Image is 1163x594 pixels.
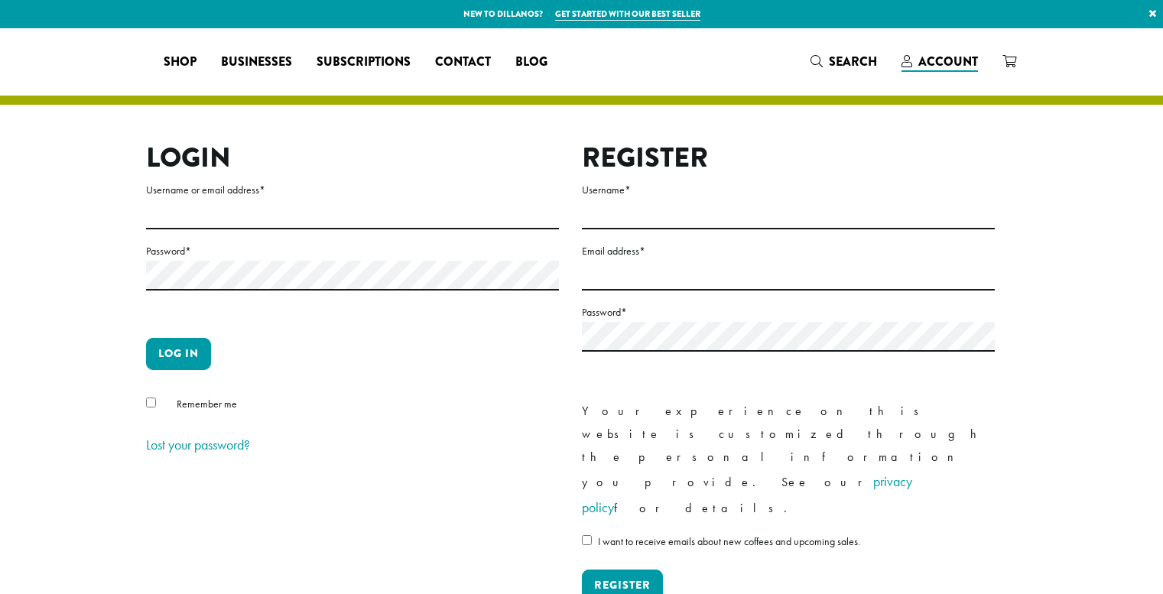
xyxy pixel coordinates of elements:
span: Shop [164,53,197,72]
label: Email address [582,242,995,261]
p: Your experience on this website is customized through the personal information you provide. See o... [582,400,995,521]
span: Subscriptions [317,53,411,72]
span: Contact [435,53,491,72]
label: Username or email address [146,180,559,200]
a: Get started with our best seller [555,8,700,21]
span: I want to receive emails about new coffees and upcoming sales. [598,534,860,548]
span: Remember me [177,397,237,411]
h2: Register [582,141,995,174]
label: Password [146,242,559,261]
span: Search [829,53,877,70]
input: I want to receive emails about new coffees and upcoming sales. [582,535,592,545]
h2: Login [146,141,559,174]
label: Password [582,303,995,322]
label: Username [582,180,995,200]
a: Lost your password? [146,436,250,453]
button: Log in [146,338,211,370]
span: Businesses [221,53,292,72]
a: Shop [151,50,209,74]
span: Blog [515,53,547,72]
a: privacy policy [582,472,912,516]
span: Account [918,53,978,70]
a: Search [798,49,889,74]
